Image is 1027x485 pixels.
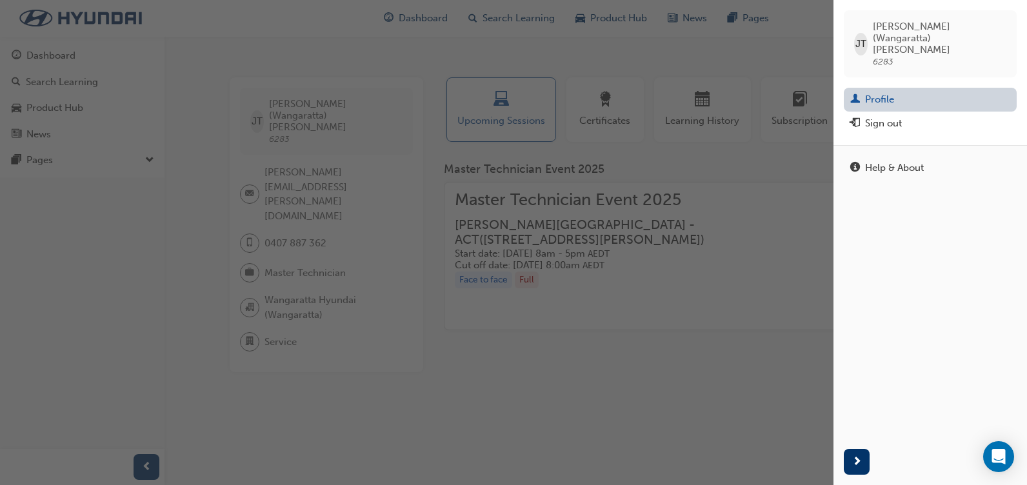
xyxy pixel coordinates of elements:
button: Sign out [844,112,1017,135]
span: 6283 [873,56,893,67]
div: Sign out [865,116,902,131]
span: next-icon [852,454,862,470]
a: Help & About [844,156,1017,180]
a: Profile [844,88,1017,112]
span: man-icon [850,94,860,106]
div: Open Intercom Messenger [983,441,1014,472]
span: exit-icon [850,118,860,130]
span: info-icon [850,163,860,174]
span: [PERSON_NAME] (Wangaratta) [PERSON_NAME] [873,21,1006,55]
div: Help & About [865,161,924,175]
span: JT [855,37,866,52]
